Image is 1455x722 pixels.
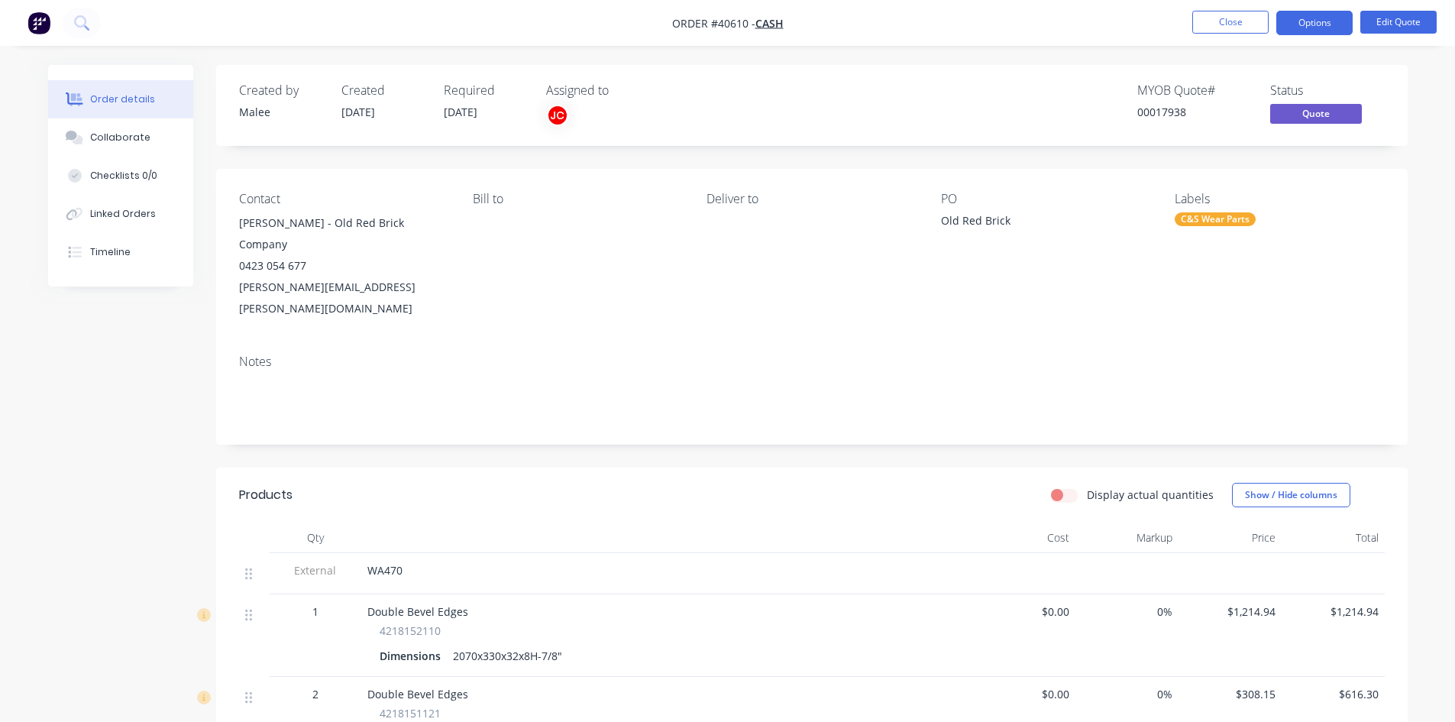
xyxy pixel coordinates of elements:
button: Edit Quote [1360,11,1437,34]
span: $308.15 [1185,686,1276,702]
button: Linked Orders [48,195,193,233]
div: 2070x330x32x8H-7/8" [447,645,568,667]
div: Checklists 0/0 [90,169,157,183]
span: $0.00 [978,604,1069,620]
div: Total [1282,523,1385,553]
a: Cash [755,16,784,31]
button: Show / Hide columns [1232,483,1350,507]
span: 4218151121 [380,705,441,721]
div: Malee [239,104,323,120]
div: Timeline [90,245,131,259]
div: Collaborate [90,131,150,144]
div: Labels [1175,192,1384,206]
div: Status [1270,83,1385,98]
span: Double Bevel Edges [367,687,468,701]
button: Timeline [48,233,193,271]
div: Dimensions [380,645,447,667]
div: Old Red Brick [941,212,1132,234]
button: Order details [48,80,193,118]
span: 1 [312,604,318,620]
span: Order #40610 - [672,16,755,31]
div: Created by [239,83,323,98]
div: C&S Wear Parts [1175,212,1256,226]
div: MYOB Quote # [1137,83,1252,98]
img: Factory [27,11,50,34]
span: 0% [1082,686,1172,702]
button: Checklists 0/0 [48,157,193,195]
div: PO [941,192,1150,206]
span: $1,214.94 [1288,604,1379,620]
span: [DATE] [444,105,477,119]
span: 2 [312,686,318,702]
div: Cost [972,523,1075,553]
span: External [276,562,355,578]
span: Double Bevel Edges [367,604,468,619]
div: Created [341,83,425,98]
div: Order details [90,92,155,106]
button: Collaborate [48,118,193,157]
div: 0423 054 677 [239,255,448,277]
div: Products [239,486,293,504]
span: $0.00 [978,686,1069,702]
div: Deliver to [706,192,916,206]
div: Linked Orders [90,207,156,221]
div: Price [1179,523,1282,553]
button: Quote [1270,104,1362,127]
div: [PERSON_NAME] - Old Red Brick Company [239,212,448,255]
div: [PERSON_NAME][EMAIL_ADDRESS][PERSON_NAME][DOMAIN_NAME] [239,277,448,319]
div: 00017938 [1137,104,1252,120]
label: Display actual quantities [1087,487,1214,503]
span: $1,214.94 [1185,604,1276,620]
button: Close [1192,11,1269,34]
span: [DATE] [341,105,375,119]
span: 0% [1082,604,1172,620]
span: WA470 [367,563,403,578]
div: Required [444,83,528,98]
button: JC [546,104,569,127]
div: Assigned to [546,83,699,98]
div: Notes [239,355,1385,369]
div: Markup [1075,523,1179,553]
div: [PERSON_NAME] - Old Red Brick Company0423 054 677[PERSON_NAME][EMAIL_ADDRESS][PERSON_NAME][DOMAIN... [239,212,448,319]
button: Options [1276,11,1353,35]
div: Contact [239,192,448,206]
div: Qty [270,523,361,553]
span: 4218152110 [380,623,441,639]
div: Bill to [473,192,682,206]
span: $616.30 [1288,686,1379,702]
span: Quote [1270,104,1362,123]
